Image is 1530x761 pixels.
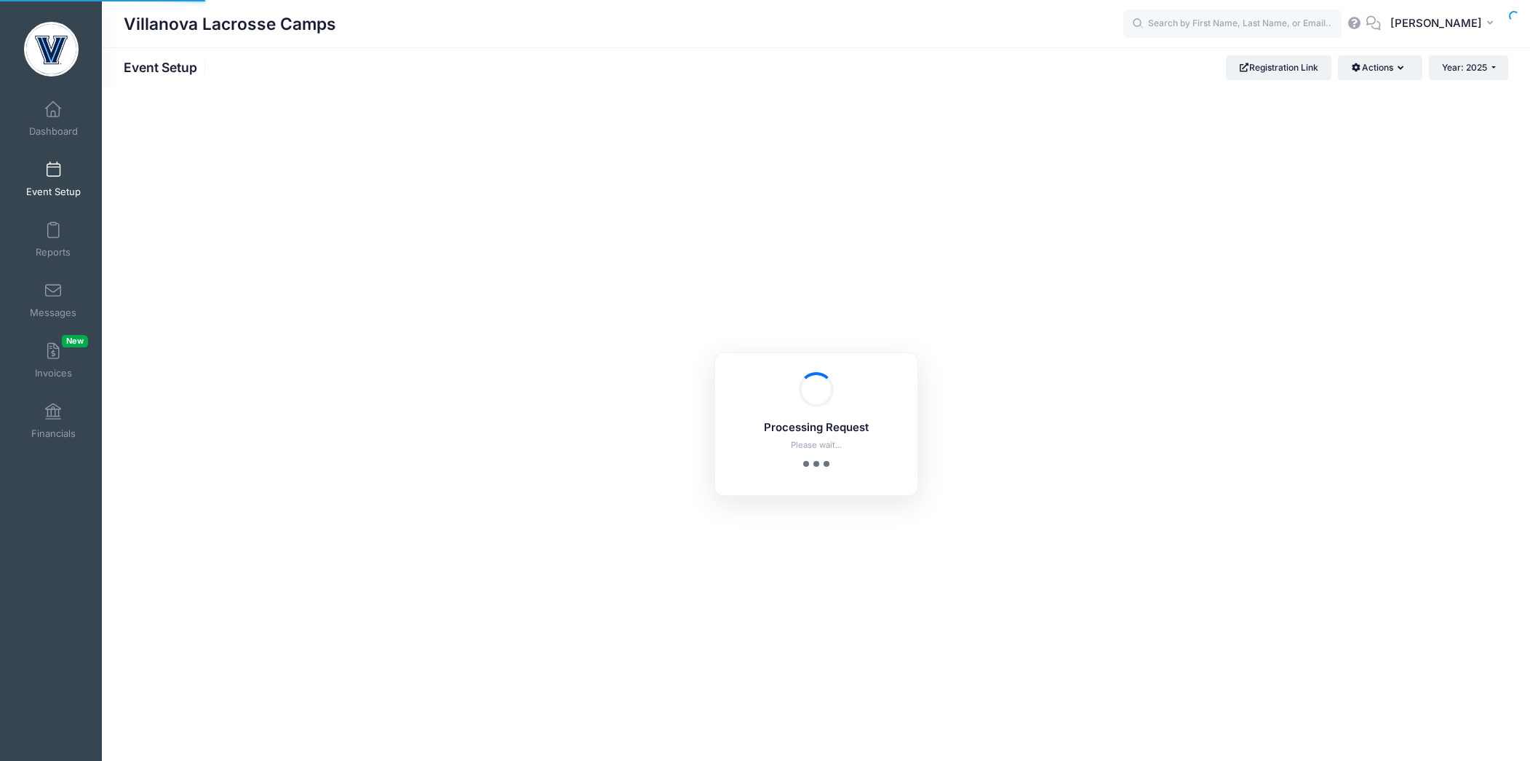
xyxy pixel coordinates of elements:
[35,367,72,379] span: Invoices
[26,186,81,198] span: Event Setup
[62,335,88,347] span: New
[19,93,88,144] a: Dashboard
[19,154,88,205] a: Event Setup
[1442,62,1487,73] span: Year: 2025
[19,395,88,446] a: Financials
[24,22,79,76] img: Villanova Lacrosse Camps
[1226,55,1331,80] a: Registration Link
[19,214,88,265] a: Reports
[734,439,899,452] p: Please wait...
[29,125,78,138] span: Dashboard
[124,60,210,75] h1: Event Setup
[31,427,76,440] span: Financials
[1338,55,1422,80] button: Actions
[30,307,76,319] span: Messages
[734,422,899,435] h5: Processing Request
[36,246,71,259] span: Reports
[1390,15,1482,31] span: [PERSON_NAME]
[19,335,88,386] a: InvoicesNew
[1381,7,1508,41] button: [PERSON_NAME]
[1123,9,1342,39] input: Search by First Name, Last Name, or Email...
[124,7,336,41] h1: Villanova Lacrosse Camps
[19,275,88,326] a: Messages
[1429,55,1508,80] button: Year: 2025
